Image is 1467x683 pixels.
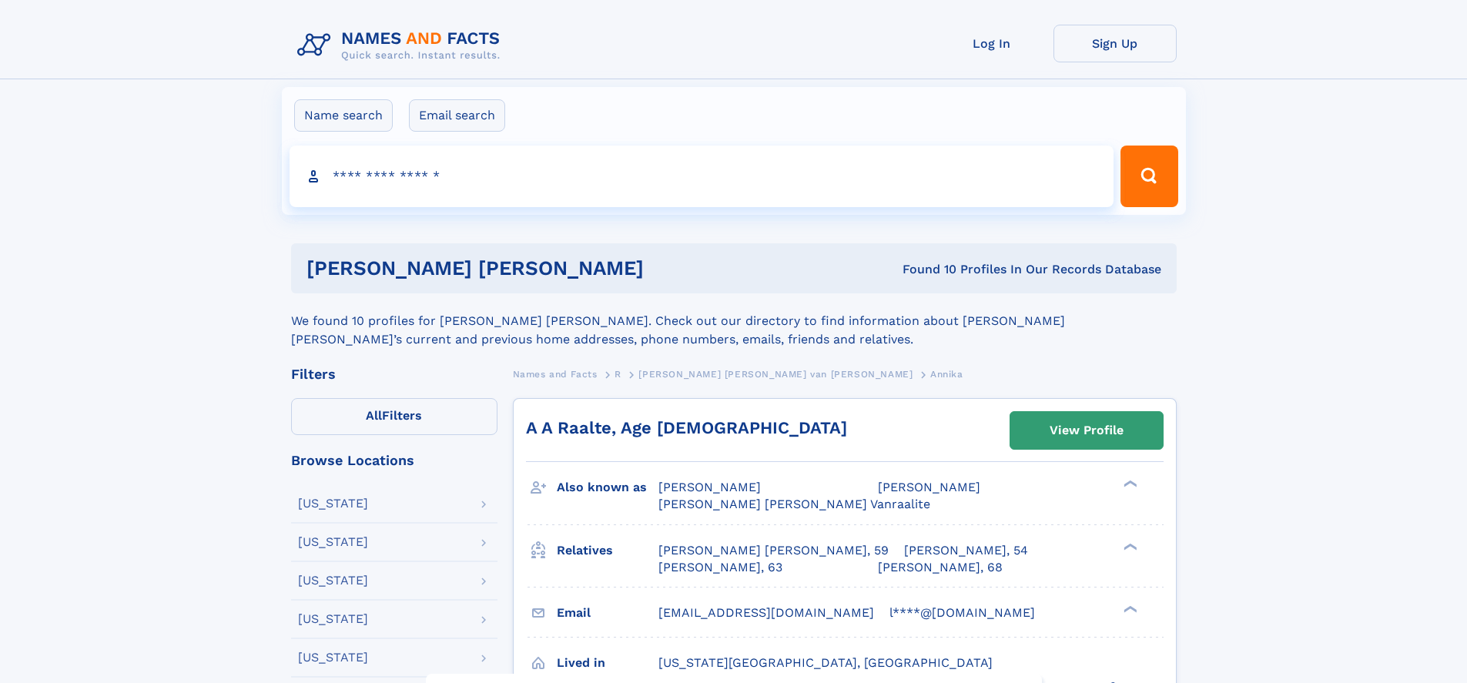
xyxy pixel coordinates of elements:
[513,364,598,383] a: Names and Facts
[1010,412,1163,449] a: View Profile
[298,613,368,625] div: [US_STATE]
[298,574,368,587] div: [US_STATE]
[658,542,889,559] a: [PERSON_NAME] [PERSON_NAME], 59
[658,559,782,576] a: [PERSON_NAME], 63
[291,293,1177,349] div: We found 10 profiles for [PERSON_NAME] [PERSON_NAME]. Check out our directory to find information...
[291,398,497,435] label: Filters
[1120,541,1138,551] div: ❯
[878,480,980,494] span: [PERSON_NAME]
[878,559,1003,576] a: [PERSON_NAME], 68
[658,480,761,494] span: [PERSON_NAME]
[291,25,513,66] img: Logo Names and Facts
[638,369,913,380] span: [PERSON_NAME] [PERSON_NAME] van [PERSON_NAME]
[773,261,1161,278] div: Found 10 Profiles In Our Records Database
[291,367,497,381] div: Filters
[1053,25,1177,62] a: Sign Up
[557,474,658,501] h3: Also known as
[658,497,930,511] span: [PERSON_NAME] [PERSON_NAME] Vanraalite
[298,651,368,664] div: [US_STATE]
[904,542,1028,559] a: [PERSON_NAME], 54
[409,99,505,132] label: Email search
[1050,413,1124,448] div: View Profile
[930,369,963,380] span: Annika
[1120,146,1177,207] button: Search Button
[658,655,993,670] span: [US_STATE][GEOGRAPHIC_DATA], [GEOGRAPHIC_DATA]
[658,605,874,620] span: [EMAIL_ADDRESS][DOMAIN_NAME]
[290,146,1114,207] input: search input
[615,369,621,380] span: R
[306,259,773,278] h1: [PERSON_NAME] [PERSON_NAME]
[638,364,913,383] a: [PERSON_NAME] [PERSON_NAME] van [PERSON_NAME]
[366,408,382,423] span: All
[930,25,1053,62] a: Log In
[294,99,393,132] label: Name search
[557,650,658,676] h3: Lived in
[1120,604,1138,614] div: ❯
[615,364,621,383] a: R
[526,418,847,437] a: A A Raalte, Age [DEMOGRAPHIC_DATA]
[557,537,658,564] h3: Relatives
[291,454,497,467] div: Browse Locations
[1120,479,1138,489] div: ❯
[557,600,658,626] h3: Email
[298,536,368,548] div: [US_STATE]
[298,497,368,510] div: [US_STATE]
